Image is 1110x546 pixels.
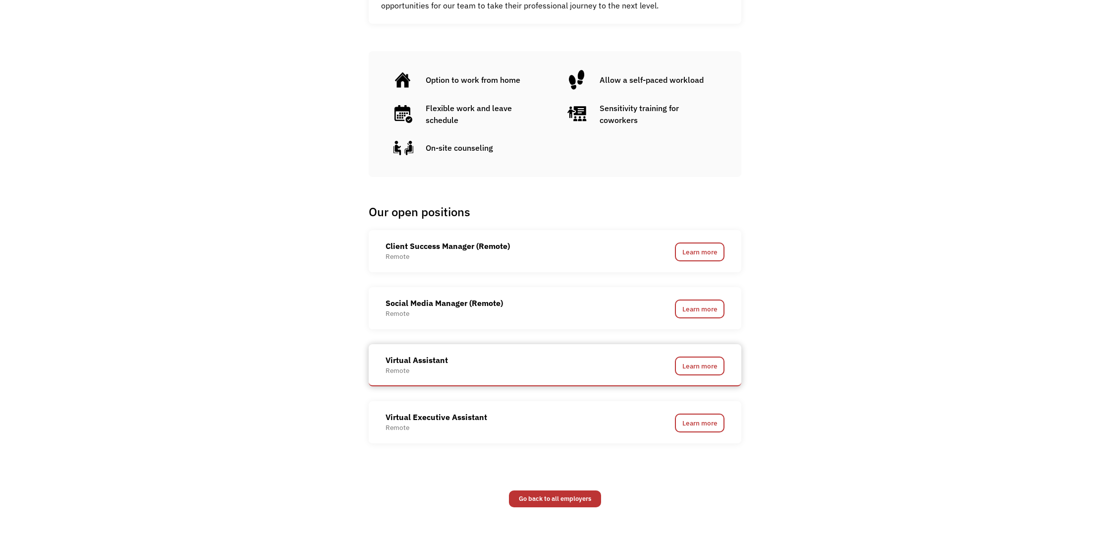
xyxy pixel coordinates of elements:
[386,411,487,423] div: Virtual Executive Assistant
[600,102,718,126] div: Sensitivity training for coworkers
[369,204,738,219] h1: Our open positions
[386,297,503,309] div: Social Media Manager (Remote)
[675,357,724,375] a: Learn more
[386,240,510,252] div: Client Success Manager (Remote)
[386,423,487,432] div: Remote
[675,243,724,261] a: Learn more
[600,74,704,86] div: Allow a self-paced workload
[426,102,544,126] div: Flexible work and leave schedule
[675,414,724,432] a: Learn more
[426,74,520,86] div: Option to work from home
[386,354,448,366] div: Virtual Assistant
[386,252,510,261] div: Remote
[509,490,601,507] a: Go back to all employers
[675,300,724,318] a: Learn more
[426,142,493,154] div: On-site counseling
[386,366,448,375] div: Remote
[386,309,503,318] div: Remote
